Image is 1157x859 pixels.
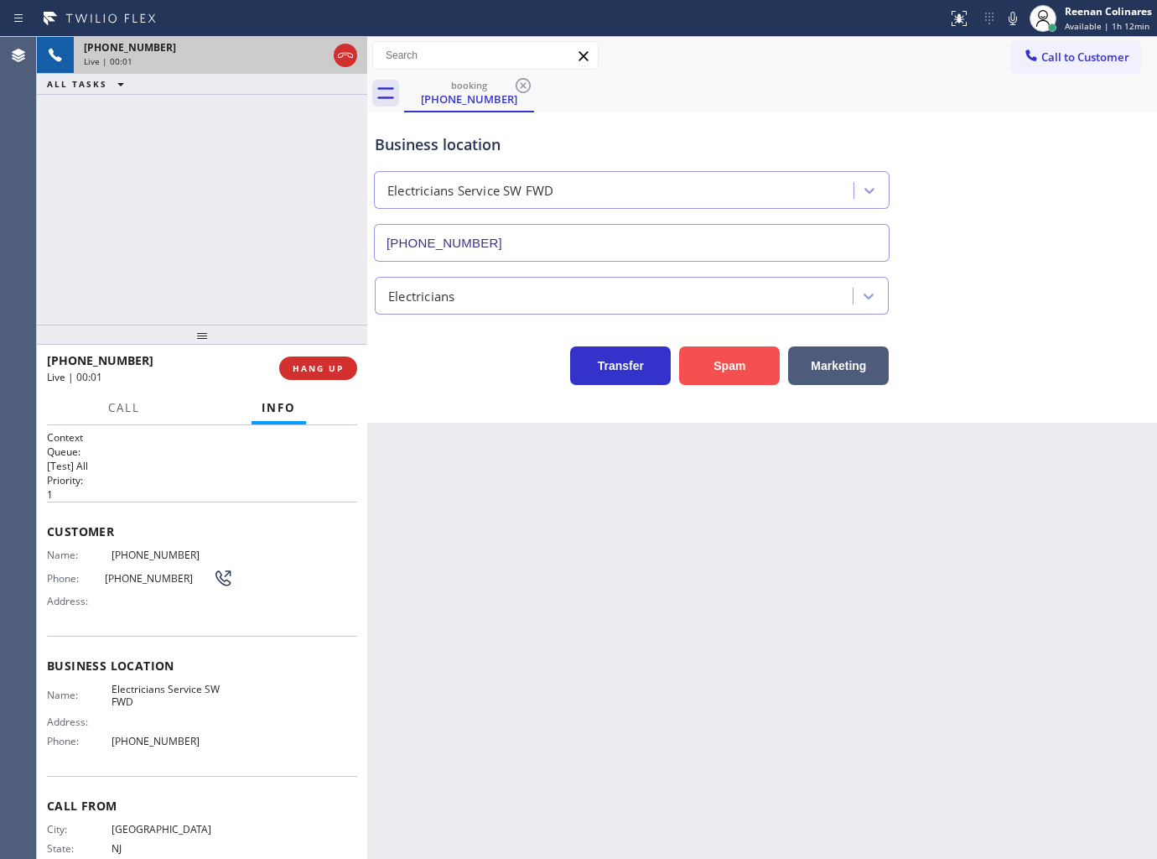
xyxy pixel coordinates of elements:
button: Hang up [334,44,357,67]
span: Address: [47,716,112,728]
span: Customer [47,523,357,539]
button: HANG UP [279,357,357,380]
span: HANG UP [293,362,344,374]
span: Address: [47,595,112,607]
span: City: [47,823,112,836]
span: Live | 00:01 [47,370,102,384]
button: Call to Customer [1012,41,1140,73]
span: [PHONE_NUMBER] [105,572,213,585]
span: [PHONE_NUMBER] [112,735,233,747]
button: Mute [1001,7,1025,30]
span: State: [47,842,112,855]
button: Transfer [570,346,671,385]
span: ALL TASKS [47,78,107,90]
h1: Context [47,430,357,445]
button: Marketing [788,346,889,385]
span: Live | 00:01 [84,55,132,67]
div: Business location [375,133,889,156]
button: ALL TASKS [37,74,141,94]
span: [PHONE_NUMBER] [112,549,233,561]
span: Info [262,400,296,415]
span: Electricians Service SW FWD [112,683,233,709]
div: Reenan Colinares [1065,4,1152,18]
span: NJ [112,842,233,855]
span: Phone: [47,572,105,585]
p: 1 [47,487,357,502]
span: Call [108,400,140,415]
div: Electricians Service SW FWD [387,181,553,200]
div: Electricians [388,286,454,305]
input: Phone Number [374,224,890,262]
button: Spam [679,346,780,385]
span: Call From [47,798,357,814]
span: Call to Customer [1041,49,1129,65]
h2: Priority: [47,473,357,487]
span: [GEOGRAPHIC_DATA] [112,823,233,836]
span: [PHONE_NUMBER] [84,40,176,55]
span: Business location [47,658,357,674]
p: [Test] All [47,459,357,473]
span: Available | 1h 12min [1065,20,1149,32]
div: (609) 484-8109 [406,75,532,111]
div: [PHONE_NUMBER] [406,91,532,107]
span: Name: [47,549,112,561]
div: booking [406,79,532,91]
button: Info [252,392,306,424]
button: Call [98,392,150,424]
span: Name: [47,689,112,701]
span: [PHONE_NUMBER] [47,352,153,368]
h2: Queue: [47,445,357,459]
span: Phone: [47,735,112,747]
input: Search [373,42,598,69]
